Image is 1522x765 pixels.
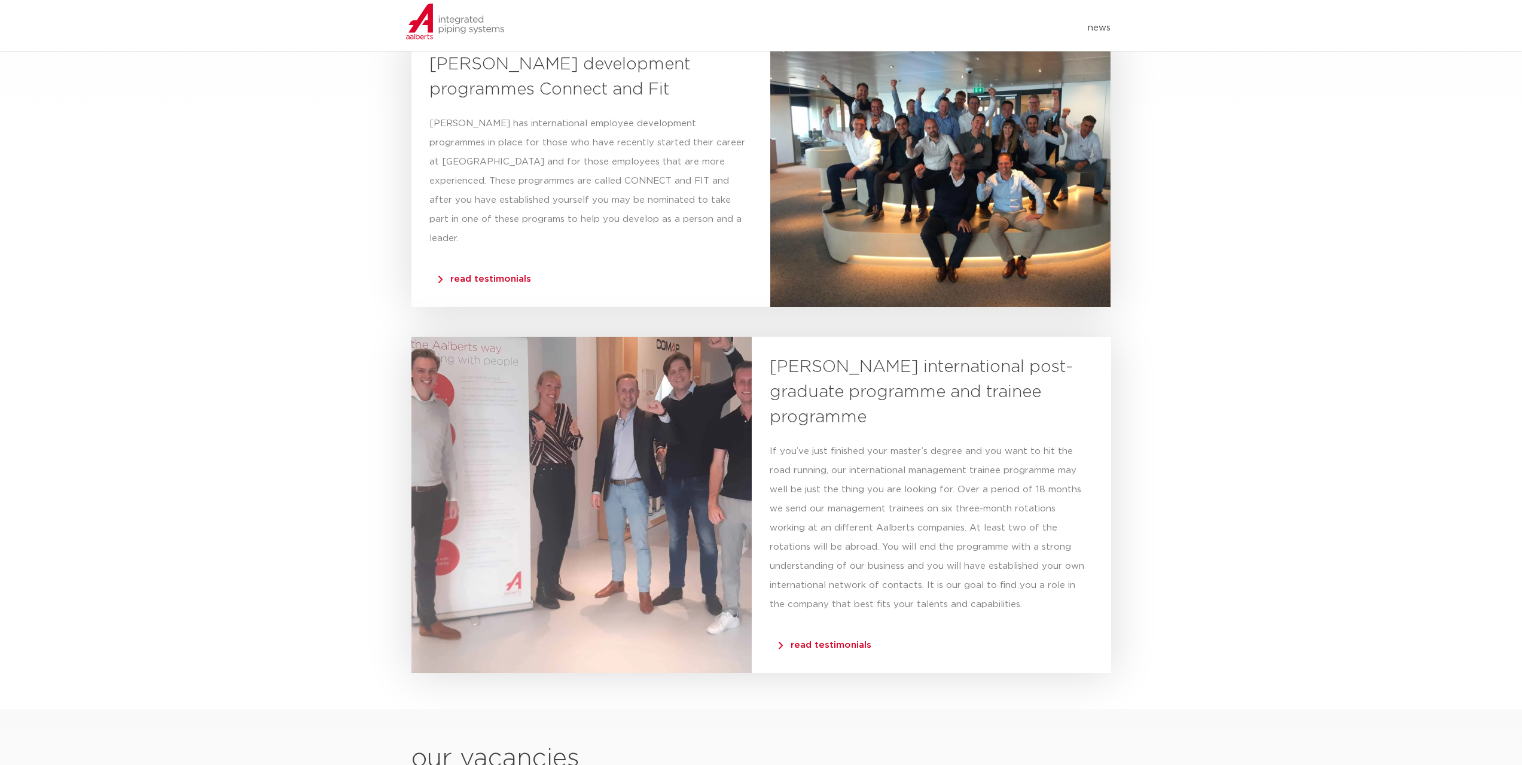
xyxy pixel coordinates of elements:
span: read testimonials [438,275,531,284]
a: news [1088,19,1111,38]
a: read testimonials [776,635,892,650]
nav: Menu [568,19,1111,38]
h3: [PERSON_NAME] development programmes Connect and Fit [429,52,752,102]
p: If you’ve just finished your master’s degree and you want to hit the road running, our internatio... [770,442,1093,614]
span: read testimonials [779,641,871,650]
h3: [PERSON_NAME] international post-graduate programme and trainee programme [770,355,1093,430]
p: [PERSON_NAME] has international employee development programmes in place for those who have recen... [429,114,752,248]
a: read testimonials [435,269,552,284]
